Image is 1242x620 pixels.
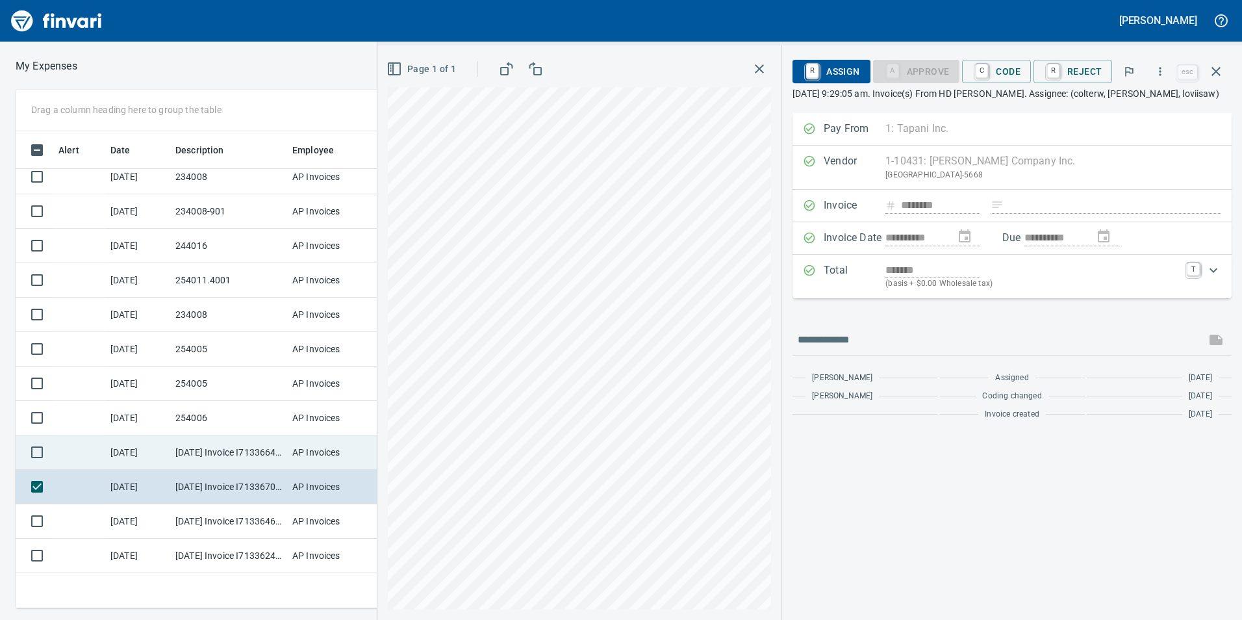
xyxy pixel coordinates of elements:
[1189,390,1212,403] span: [DATE]
[792,255,1232,298] div: Expand
[287,160,385,194] td: AP Invoices
[292,142,334,158] span: Employee
[170,539,287,573] td: [DATE] Invoice I7133624 from [PERSON_NAME] Company Inc. (1-10431)
[170,194,287,229] td: 234008-901
[885,278,1179,291] p: (basis + $0.00 Wholesale tax)
[1178,65,1197,79] a: esc
[962,60,1031,83] button: CCode
[175,142,224,158] span: Description
[824,263,885,291] p: Total
[105,539,170,573] td: [DATE]
[170,504,287,539] td: [DATE] Invoice I7133646 from [PERSON_NAME] Company Inc. (1-10431)
[287,229,385,263] td: AP Invoices
[982,390,1041,403] span: Coding changed
[1044,60,1102,83] span: Reject
[1200,324,1232,355] span: This records your message into the invoice and notifies anyone mentioned
[1033,60,1112,83] button: RReject
[389,61,456,77] span: Page 1 of 1
[287,470,385,504] td: AP Invoices
[287,504,385,539] td: AP Invoices
[1119,14,1197,27] h5: [PERSON_NAME]
[803,60,859,83] span: Assign
[170,263,287,298] td: 254011.4001
[170,401,287,435] td: 254006
[170,298,287,332] td: 234008
[16,58,77,74] p: My Expenses
[110,142,147,158] span: Date
[105,194,170,229] td: [DATE]
[287,401,385,435] td: AP Invoices
[16,58,77,74] nav: breadcrumb
[105,401,170,435] td: [DATE]
[110,142,131,158] span: Date
[287,332,385,367] td: AP Invoices
[105,367,170,401] td: [DATE]
[873,65,960,76] div: Coding Required
[170,229,287,263] td: 244016
[972,60,1020,83] span: Code
[995,372,1028,385] span: Assigned
[31,103,222,116] p: Drag a column heading here to group the table
[806,64,818,78] a: R
[105,470,170,504] td: [DATE]
[105,504,170,539] td: [DATE]
[170,332,287,367] td: 254005
[976,64,988,78] a: C
[1146,57,1174,86] button: More
[105,298,170,332] td: [DATE]
[792,87,1232,100] p: [DATE] 9:29:05 am. Invoice(s) From HD [PERSON_NAME]. Assignee: (colterw, [PERSON_NAME], loviisaw)
[287,539,385,573] td: AP Invoices
[287,194,385,229] td: AP Invoices
[105,435,170,470] td: [DATE]
[1174,56,1232,87] span: Close invoice
[1189,372,1212,385] span: [DATE]
[170,367,287,401] td: 254005
[105,229,170,263] td: [DATE]
[170,470,287,504] td: [DATE] Invoice I7133670 from H.D. [PERSON_NAME] Company Inc. (1-10431)
[1047,64,1059,78] a: R
[58,142,96,158] span: Alert
[1189,408,1212,421] span: [DATE]
[175,142,241,158] span: Description
[812,390,872,403] span: [PERSON_NAME]
[287,298,385,332] td: AP Invoices
[1115,57,1143,86] button: Flag
[1187,263,1200,276] a: T
[105,332,170,367] td: [DATE]
[58,142,79,158] span: Alert
[812,372,872,385] span: [PERSON_NAME]
[792,60,870,83] button: RAssign
[384,57,461,81] button: Page 1 of 1
[985,408,1039,421] span: Invoice created
[105,160,170,194] td: [DATE]
[292,142,351,158] span: Employee
[287,435,385,470] td: AP Invoices
[287,367,385,401] td: AP Invoices
[287,263,385,298] td: AP Invoices
[1116,10,1200,31] button: [PERSON_NAME]
[8,5,105,36] img: Finvari
[170,160,287,194] td: 234008
[170,435,287,470] td: [DATE] Invoice I7133664 from [PERSON_NAME] Company Inc. (1-10431)
[105,263,170,298] td: [DATE]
